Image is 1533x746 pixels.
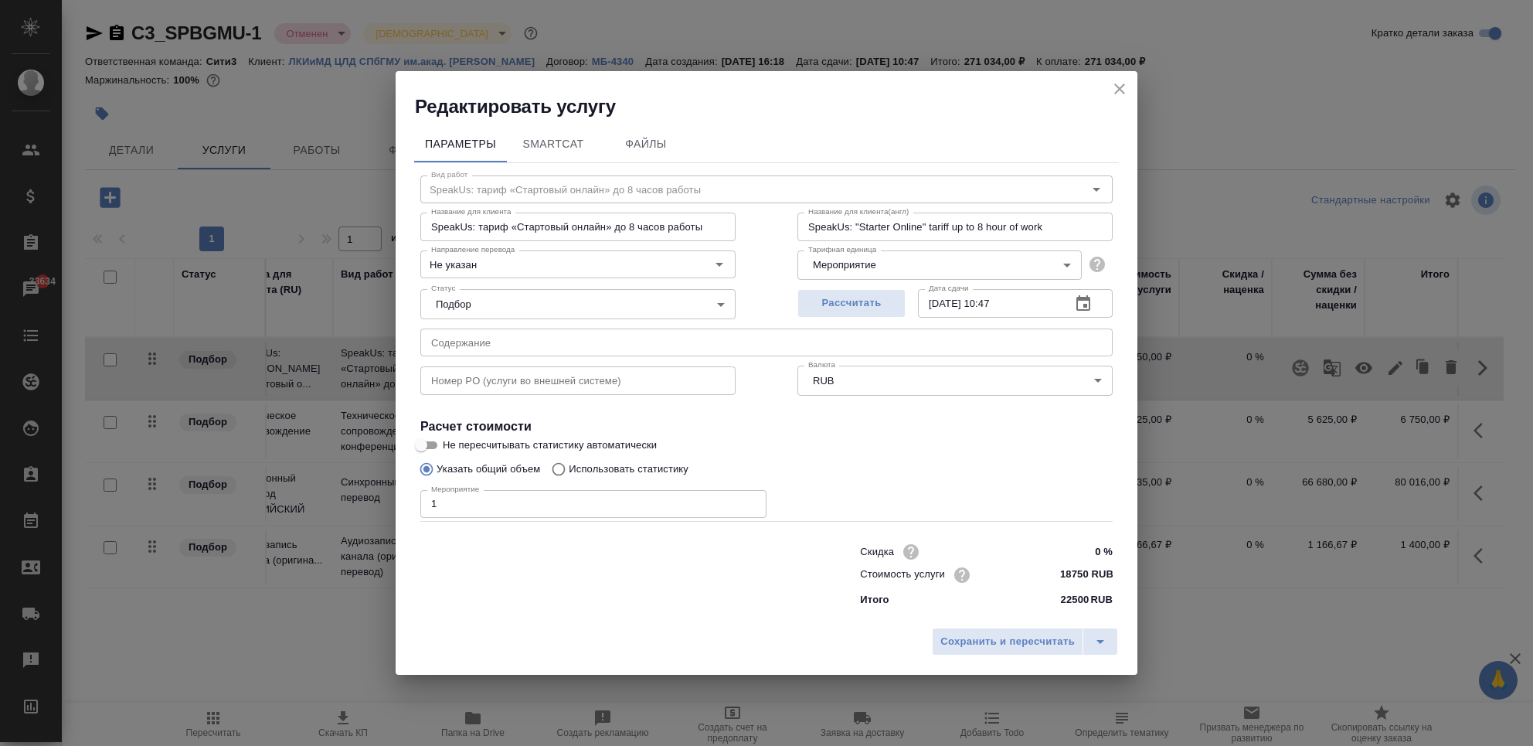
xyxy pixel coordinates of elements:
div: Подбор [420,289,736,318]
p: Использовать статистику [569,462,688,477]
div: split button [932,628,1118,656]
p: Скидка [860,544,894,560]
div: Мероприятие [797,250,1082,280]
p: Итого [860,592,889,608]
p: Указать общий объем [437,462,540,477]
span: Не пересчитывать статистику автоматически [443,438,657,453]
input: ✎ Введи что-нибудь [1055,540,1113,563]
button: Подбор [431,298,476,311]
span: Файлы [609,135,683,154]
input: ✎ Введи что-нибудь [1055,564,1113,586]
span: Параметры [423,135,498,154]
span: SmartCat [516,135,590,154]
span: Рассчитать [806,295,897,312]
h2: Редактировать услугу [415,94,1137,119]
button: RUB [808,374,838,387]
div: RUB [797,366,1113,395]
button: close [1108,77,1131,100]
button: Рассчитать [797,289,906,318]
button: Мероприятие [808,258,881,271]
span: Сохранить и пересчитать [940,633,1075,651]
h4: Расчет стоимости [420,417,1113,436]
button: Open [709,254,730,275]
p: Стоимость услуги [860,567,945,582]
p: 22500 [1061,592,1089,608]
p: RUB [1090,592,1113,608]
button: Сохранить и пересчитать [932,628,1083,656]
